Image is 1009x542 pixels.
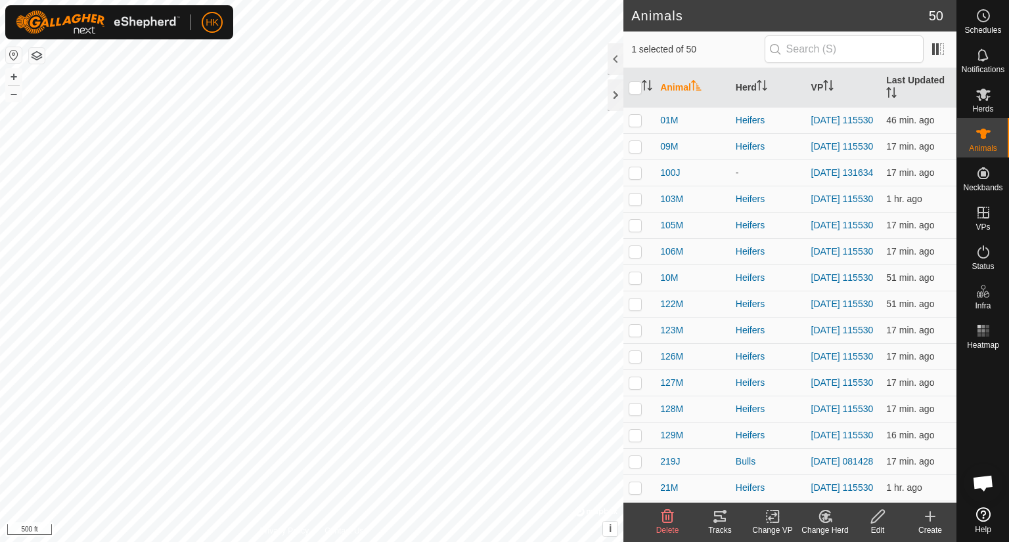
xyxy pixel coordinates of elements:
span: HK [206,16,218,30]
div: Edit [851,524,904,536]
span: Notifications [962,66,1004,73]
a: [DATE] 115530 [811,482,874,493]
a: Contact Us [325,525,363,537]
span: 100J [660,166,680,180]
a: [DATE] 115530 [811,299,874,309]
a: Privacy Policy [260,525,309,537]
button: + [6,69,22,85]
span: Infra [975,302,991,310]
span: 01M [660,114,678,127]
span: 09M [660,140,678,154]
div: Open chat [964,463,1003,503]
button: Reset Map [6,47,22,63]
div: Heifers [736,350,801,364]
a: [DATE] 115530 [811,377,874,388]
button: – [6,86,22,102]
span: Animals [969,144,997,152]
div: Heifers [736,297,801,311]
span: Sep 12, 2025, 9:32 PM [886,220,934,230]
div: Heifers [736,376,801,390]
a: [DATE] 115530 [811,115,874,125]
a: [DATE] 081428 [811,456,874,467]
span: Heatmap [967,341,999,349]
span: Status [972,262,994,270]
span: 129M [660,428,683,442]
div: Create [904,524,956,536]
span: Neckbands [963,184,1002,192]
div: Bulls [736,455,801,469]
a: [DATE] 115530 [811,404,874,414]
span: Sep 12, 2025, 9:32 PM [886,404,934,414]
span: 127M [660,376,683,390]
span: Delete [656,526,679,535]
a: [DATE] 131634 [811,167,874,178]
div: Change VP [746,524,799,536]
th: Animal [655,68,730,108]
span: Sep 12, 2025, 9:33 PM [886,430,934,440]
a: [DATE] 115530 [811,351,874,362]
div: Heifers [736,192,801,206]
span: Sep 12, 2025, 9:02 PM [886,115,934,125]
div: Change Herd [799,524,851,536]
p-sorticon: Activate to sort [886,89,897,100]
a: Help [957,502,1009,539]
a: [DATE] 115530 [811,220,874,230]
button: i [603,522,617,536]
span: Sep 12, 2025, 9:32 PM [886,246,934,257]
span: Sep 12, 2025, 9:32 PM [886,351,934,362]
span: Sep 12, 2025, 8:58 PM [886,299,934,309]
div: Heifers [736,245,801,259]
div: - [736,166,801,180]
a: [DATE] 115530 [811,430,874,440]
th: Herd [730,68,806,108]
div: Heifers [736,481,801,495]
span: i [609,523,612,534]
div: Heifers [736,428,801,442]
span: 128M [660,402,683,416]
span: 105M [660,219,683,232]
div: Heifers [736,140,801,154]
a: [DATE] 115530 [811,325,874,335]
th: Last Updated [881,68,956,108]
h2: Animals [631,8,929,24]
span: 122M [660,297,683,311]
p-sorticon: Activate to sort [757,82,767,93]
button: Map Layers [29,48,45,64]
p-sorticon: Activate to sort [823,82,834,93]
span: 126M [660,350,683,364]
span: Sep 12, 2025, 9:32 PM [886,167,934,178]
div: Tracks [694,524,746,536]
div: Heifers [736,114,801,127]
p-sorticon: Activate to sort [691,82,702,93]
span: Herds [972,105,993,113]
p-sorticon: Activate to sort [642,82,652,93]
a: [DATE] 115530 [811,194,874,204]
span: Sep 12, 2025, 8:02 PM [886,482,922,493]
a: [DATE] 115530 [811,272,874,283]
span: Schedules [964,26,1001,34]
span: 10M [660,271,678,285]
span: VPs [975,223,990,231]
span: 1 selected of 50 [631,43,764,56]
span: Sep 12, 2025, 9:32 PM [886,141,934,152]
span: 219J [660,455,680,469]
span: 21M [660,481,678,495]
span: Sep 12, 2025, 9:32 PM [886,325,934,335]
span: 106M [660,245,683,259]
span: 123M [660,323,683,337]
div: Heifers [736,402,801,416]
span: 50 [929,6,943,26]
span: Help [975,526,991,533]
span: Sep 12, 2025, 9:32 PM [886,377,934,388]
div: Heifers [736,219,801,232]
div: Heifers [736,271,801,285]
span: Sep 12, 2025, 8:58 PM [886,272,934,283]
div: Heifers [736,323,801,337]
a: [DATE] 115530 [811,246,874,257]
a: [DATE] 115530 [811,141,874,152]
span: 103M [660,192,683,206]
th: VP [806,68,882,108]
img: Gallagher Logo [16,10,180,34]
input: Search (S) [765,35,924,63]
span: Sep 12, 2025, 9:32 PM [886,456,934,467]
